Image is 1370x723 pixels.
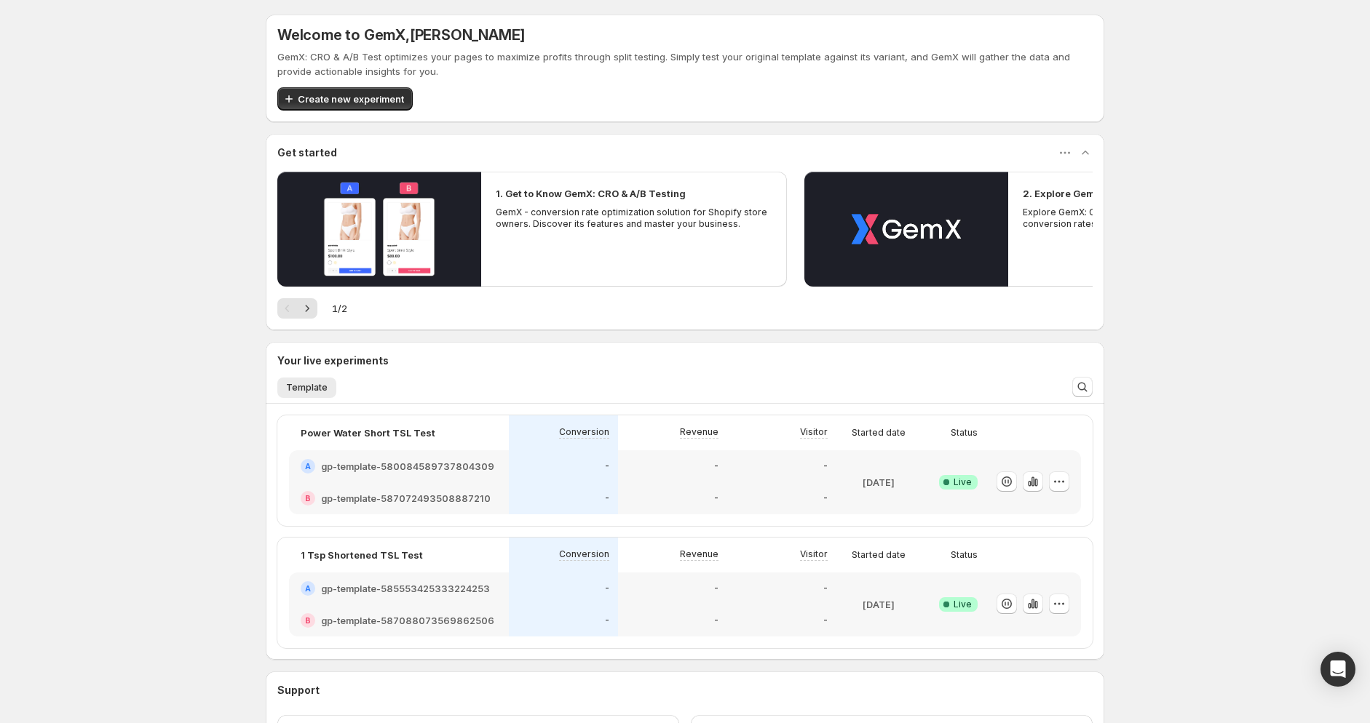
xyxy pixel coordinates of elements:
[305,462,311,471] h2: A
[714,492,718,504] p: -
[286,382,328,394] span: Template
[804,172,1008,287] button: Play video
[823,615,828,626] p: -
[277,172,481,287] button: Play video
[951,427,978,439] p: Status
[680,426,718,438] p: Revenue
[680,548,718,560] p: Revenue
[559,548,609,560] p: Conversion
[301,426,435,440] p: Power Water Short TSL Test
[332,301,347,316] span: 1 / 2
[496,186,686,201] h2: 1. Get to Know GemX: CRO & A/B Testing
[298,92,404,106] span: Create new experiment
[277,26,525,44] h5: Welcome to GemX
[1320,652,1355,687] div: Open Intercom Messenger
[605,583,609,594] p: -
[1023,207,1299,230] p: Explore GemX: CRO & A/B testing Use Cases to boost conversion rates and drive growth.
[297,298,317,319] button: Next
[559,426,609,438] p: Conversion
[277,145,337,160] h3: Get started
[800,548,828,560] p: Visitor
[496,207,772,230] p: GemX - conversion rate optimization solution for Shopify store owners. Discover its features and ...
[823,460,828,472] p: -
[305,494,311,503] h2: B
[277,683,320,698] h3: Support
[277,298,317,319] nav: Pagination
[714,583,718,594] p: -
[863,597,895,612] p: [DATE]
[277,49,1093,79] p: GemX: CRO & A/B Test optimizes your pages to maximize profits through split testing. Simply test ...
[605,492,609,504] p: -
[800,426,828,438] p: Visitor
[277,353,389,368] h3: Your live experiments
[863,475,895,490] p: [DATE]
[321,613,494,628] h2: gp-template-587088073569862506
[954,476,972,488] span: Live
[1072,377,1093,397] button: Search and filter results
[852,427,906,439] p: Started date
[852,549,906,561] p: Started date
[823,492,828,504] p: -
[321,459,494,474] h2: gp-template-580084589737804309
[405,26,525,44] span: , [PERSON_NAME]
[321,491,491,506] h2: gp-template-587072493508887210
[305,584,311,593] h2: A
[605,460,609,472] p: -
[714,460,718,472] p: -
[714,615,718,626] p: -
[277,87,413,111] button: Create new experiment
[823,583,828,594] p: -
[1023,186,1248,201] h2: 2. Explore GemX: CRO & A/B Testing Use Cases
[954,599,972,610] span: Live
[951,549,978,561] p: Status
[321,581,490,596] h2: gp-template-585553425333224253
[605,615,609,626] p: -
[301,548,423,562] p: 1 Tsp Shortened TSL Test
[305,616,311,625] h2: B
